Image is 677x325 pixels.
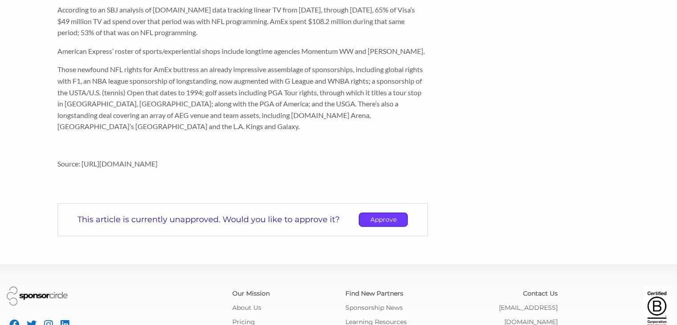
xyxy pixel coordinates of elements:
a: About Us [232,304,261,312]
p: According to an SBJ analysis of [DOMAIN_NAME] data tracking linear TV from [DATE], through [DATE]... [57,4,428,38]
p: Approve [359,213,407,226]
a: Sponsorship News [345,304,403,312]
p: This article is currently unapproved. Would you like to approve it? [77,215,340,224]
p: Those newfound NFL rights for AmEx buttress an already impressive assemblage of sponsorships, inc... [57,64,428,132]
a: Contact Us [523,289,558,297]
p: American Express’ roster of sports/experiential shops include longtime agencies Momentum WW and [... [57,45,428,57]
img: Sponsor Circle Logo [7,286,68,305]
a: Our Mission [232,289,270,297]
a: Find New Partners [345,289,403,297]
p: Source: [URL][DOMAIN_NAME] [57,158,428,170]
